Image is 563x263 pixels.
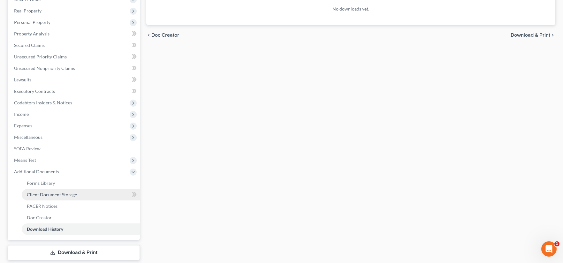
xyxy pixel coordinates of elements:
span: PACER Notices [27,203,57,209]
span: Miscellaneous [14,134,42,140]
a: Download & Print [8,245,140,260]
a: Forms Library [22,177,140,189]
a: Unsecured Priority Claims [9,51,140,63]
a: Unsecured Nonpriority Claims [9,63,140,74]
span: Personal Property [14,19,50,25]
span: Download History [27,226,63,232]
span: Doc Creator [27,215,52,220]
span: Expenses [14,123,32,128]
a: SOFA Review [9,143,140,154]
a: Property Analysis [9,28,140,40]
span: Executory Contracts [14,88,55,94]
a: Secured Claims [9,40,140,51]
span: Doc Creator [151,33,179,38]
span: Download & Print [511,33,550,38]
span: Means Test [14,157,36,163]
i: chevron_left [146,33,151,38]
span: SOFA Review [14,146,41,151]
span: Forms Library [27,180,55,186]
p: No downloads yet. [154,6,548,12]
span: Unsecured Nonpriority Claims [14,65,75,71]
iframe: Intercom live chat [541,241,557,257]
span: Income [14,111,29,117]
span: Unsecured Priority Claims [14,54,67,59]
a: PACER Notices [22,200,140,212]
a: Client Document Storage [22,189,140,200]
a: Executory Contracts [9,86,140,97]
a: Doc Creator [22,212,140,223]
span: Lawsuits [14,77,31,82]
i: chevron_right [550,33,555,38]
span: Additional Documents [14,169,59,174]
span: Codebtors Insiders & Notices [14,100,72,105]
span: Client Document Storage [27,192,77,197]
span: 1 [554,241,559,246]
a: Lawsuits [9,74,140,86]
button: chevron_left Doc Creator [146,33,179,38]
span: Real Property [14,8,42,13]
span: Property Analysis [14,31,49,36]
button: Download & Print chevron_right [511,33,555,38]
a: Download History [22,223,140,235]
span: Secured Claims [14,42,45,48]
